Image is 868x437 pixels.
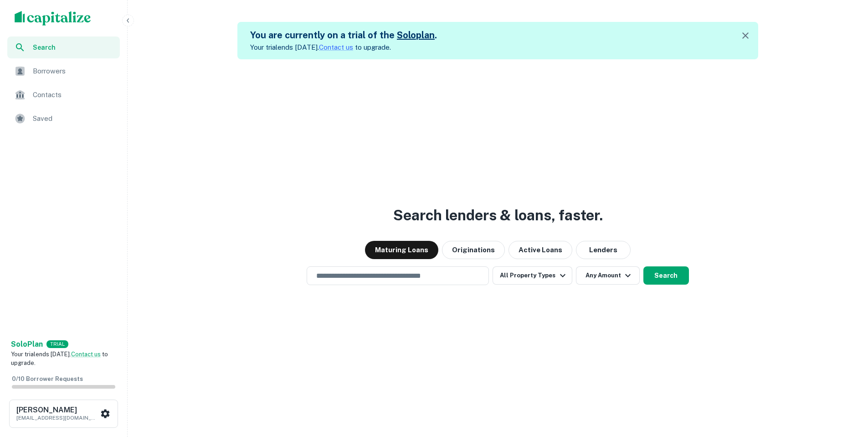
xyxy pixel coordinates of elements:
[71,351,101,358] a: Contact us
[11,351,108,367] span: Your trial ends [DATE]. to upgrade.
[33,42,114,52] span: Search
[16,414,98,422] p: [EMAIL_ADDRESS][DOMAIN_NAME]
[442,241,505,259] button: Originations
[250,42,437,53] p: Your trial ends [DATE]. to upgrade.
[11,340,43,349] strong: Solo Plan
[365,241,438,259] button: Maturing Loans
[319,43,353,51] a: Contact us
[7,36,120,58] a: Search
[7,108,120,130] a: Saved
[576,241,631,259] button: Lenders
[16,406,98,414] h6: [PERSON_NAME]
[9,400,118,428] button: [PERSON_NAME][EMAIL_ADDRESS][DOMAIN_NAME]
[493,266,572,285] button: All Property Types
[393,204,603,226] h3: Search lenders & loans, faster.
[46,340,68,348] div: TRIAL
[397,30,435,41] a: Soloplan
[15,11,91,26] img: capitalize-logo.png
[508,241,572,259] button: Active Loans
[33,113,114,124] span: Saved
[11,339,43,350] a: SoloPlan
[33,66,114,77] span: Borrowers
[12,375,83,382] span: 0 / 10 Borrower Requests
[33,89,114,100] span: Contacts
[576,266,640,285] button: Any Amount
[7,60,120,82] a: Borrowers
[643,266,689,285] button: Search
[250,28,437,42] h5: You are currently on a trial of the .
[7,84,120,106] a: Contacts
